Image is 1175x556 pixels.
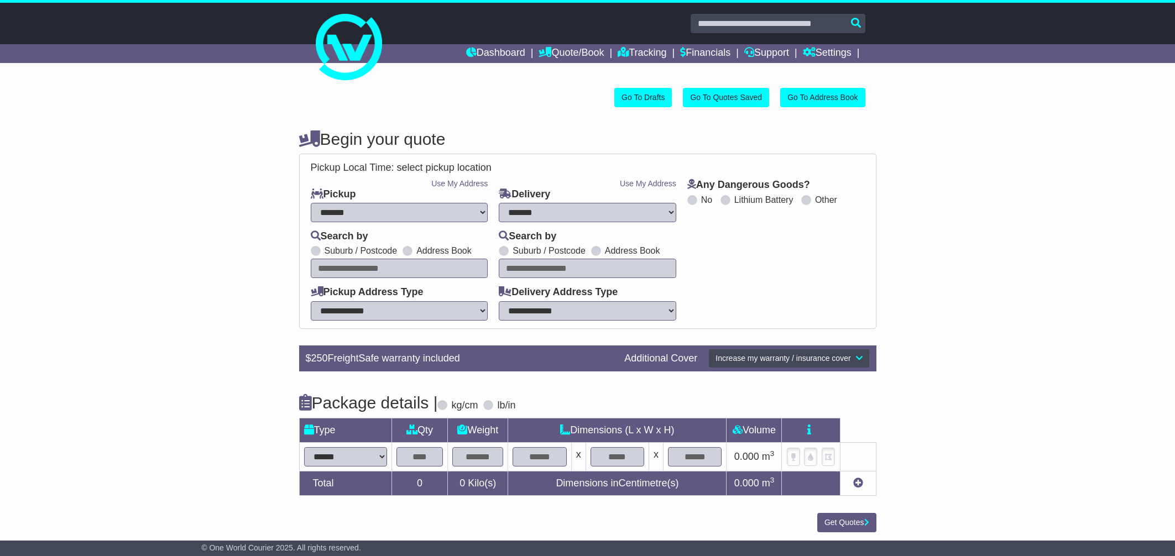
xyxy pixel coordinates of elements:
h4: Package details | [299,394,438,412]
a: Quote/Book [539,44,604,63]
label: Other [815,195,837,205]
label: Any Dangerous Goods? [687,179,810,191]
label: Delivery Address Type [499,286,618,298]
label: Address Book [416,245,472,256]
a: Support [744,44,789,63]
span: m [762,478,775,489]
label: kg/cm [451,400,478,412]
td: 0 [391,471,448,496]
a: Go To Quotes Saved [683,88,769,107]
span: 250 [311,353,328,364]
h4: Begin your quote [299,130,876,148]
label: Search by [499,230,556,243]
span: 0 [459,478,465,489]
label: Search by [311,230,368,243]
td: Type [299,418,391,442]
label: Address Book [605,245,660,256]
button: Get Quotes [817,513,876,532]
a: Settings [803,44,852,63]
div: $ FreightSafe warranty included [300,353,619,365]
label: Delivery [499,188,550,201]
span: 0.000 [734,478,759,489]
td: Total [299,471,391,496]
label: Lithium Battery [734,195,793,205]
td: Kilo(s) [448,471,508,496]
td: Dimensions (L x W x H) [508,418,727,442]
td: Qty [391,418,448,442]
td: Dimensions in Centimetre(s) [508,471,727,496]
sup: 3 [770,476,775,484]
a: Add new item [853,478,863,489]
span: m [762,451,775,462]
label: lb/in [497,400,515,412]
a: Tracking [618,44,666,63]
td: Volume [727,418,782,442]
span: select pickup location [397,162,492,173]
span: Increase my warranty / insurance cover [716,354,850,363]
label: Pickup Address Type [311,286,424,298]
label: Suburb / Postcode [325,245,398,256]
button: Increase my warranty / insurance cover [708,349,869,368]
a: Dashboard [466,44,525,63]
a: Go To Drafts [614,88,672,107]
div: Pickup Local Time: [305,162,870,174]
label: Suburb / Postcode [513,245,586,256]
span: © One World Courier 2025. All rights reserved. [201,543,361,552]
td: Weight [448,418,508,442]
a: Use My Address [431,179,488,188]
label: No [701,195,712,205]
td: x [649,442,664,471]
td: x [571,442,586,471]
a: Go To Address Book [780,88,865,107]
a: Use My Address [620,179,676,188]
sup: 3 [770,449,775,458]
span: 0.000 [734,451,759,462]
div: Additional Cover [619,353,703,365]
label: Pickup [311,188,356,201]
a: Financials [680,44,730,63]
